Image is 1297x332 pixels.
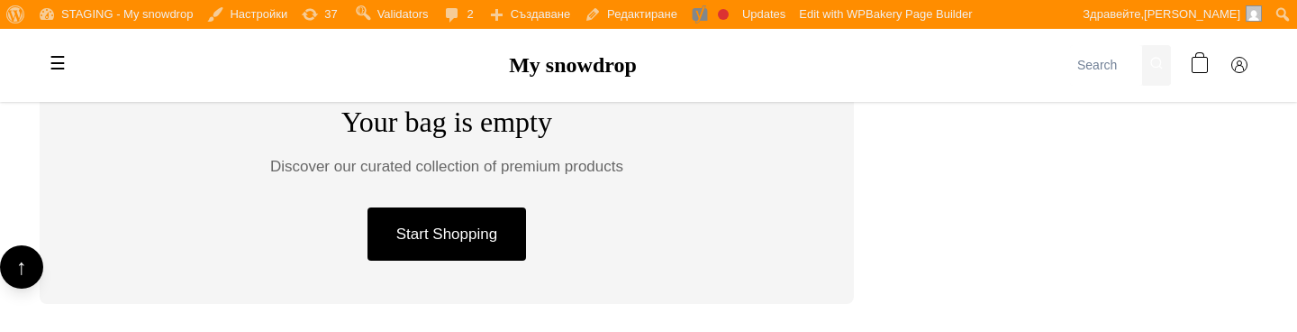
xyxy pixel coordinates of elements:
[1144,7,1240,21] span: [PERSON_NAME]
[509,53,637,77] a: My snowdrop
[40,45,76,81] label: Toggle mobile menu
[83,105,811,139] h2: Your bag is empty
[718,9,729,20] div: Focus keyphrase not set
[83,154,811,179] p: Discover our curated collection of premium products
[1070,45,1142,86] input: Search
[367,207,526,261] a: Start Shopping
